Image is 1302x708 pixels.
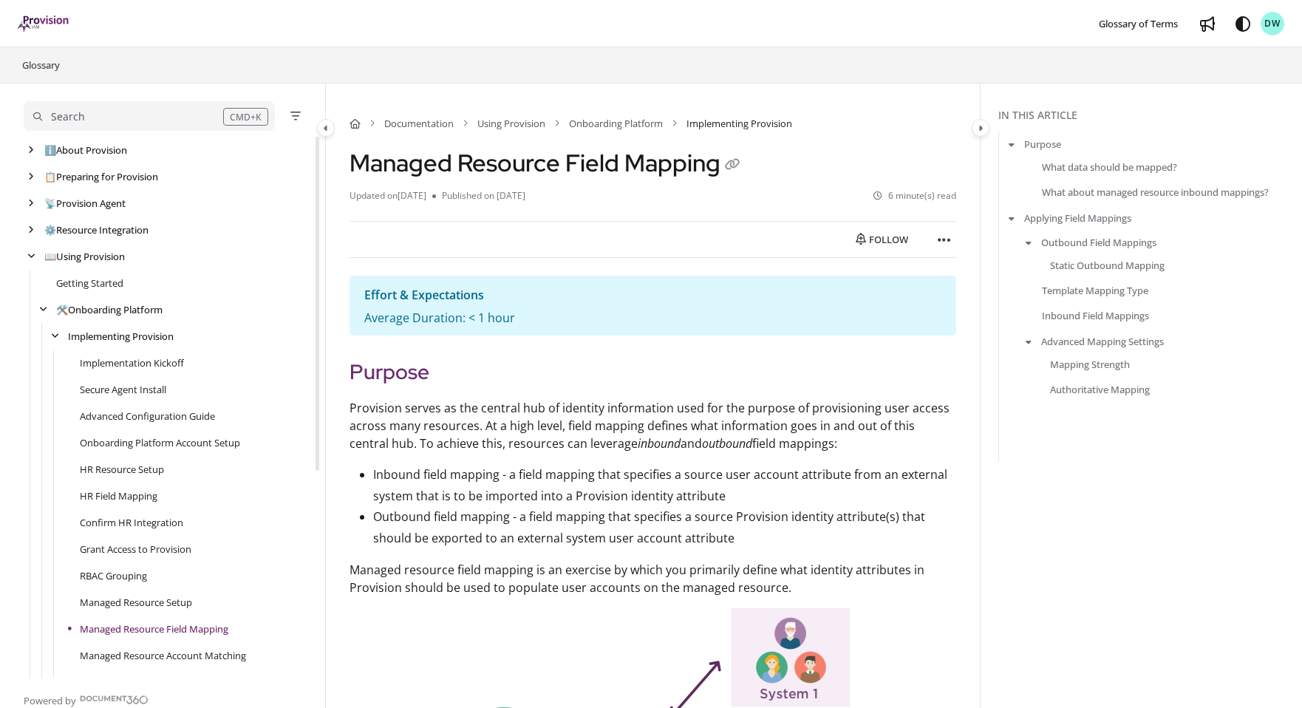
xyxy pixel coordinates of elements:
div: Search [51,109,85,125]
a: Authoritative Mapping [1050,382,1150,397]
a: Managed Resource Account Matching [80,648,246,663]
span: DW [1264,17,1281,31]
a: Documentation [384,116,454,131]
span: ⚙️ [44,223,56,236]
button: Theme options [1231,12,1255,35]
div: CMD+K [223,108,268,126]
li: Updated on [DATE] [350,189,432,203]
div: arrow [24,197,38,211]
h2: Purpose [350,356,956,387]
a: Applying Field Mappings [1024,211,1131,225]
button: arrow [1005,210,1018,226]
p: Average Duration: < 1 hour [364,310,941,327]
a: Resource Integration [44,222,149,237]
button: arrow [1022,234,1035,250]
button: Article more options [933,228,956,251]
a: Purpose [1024,137,1061,152]
a: About Provision [44,143,127,157]
img: brand logo [18,16,70,32]
div: In this article [998,107,1296,123]
li: 6 minute(s) read [873,189,956,203]
a: Onboarding Platform [56,302,163,317]
div: arrow [24,250,38,264]
a: Whats new [1196,12,1219,35]
a: Preparing for Provision [44,169,158,184]
a: Managed Resource Field Mapping [80,622,228,636]
a: Mapping Strength [1050,357,1130,372]
div: arrow [47,330,62,344]
h1: Managed Resource Field Mapping [350,149,744,177]
a: Implementation Kickoff [80,355,184,370]
a: Provision Agent [44,196,126,211]
button: Search [24,101,275,131]
img: Document360 [80,695,149,704]
a: Advanced Configuration Guide [80,409,215,423]
a: Glossary [21,56,61,74]
a: Managed Resource Activation Settings [80,675,248,690]
p: Inbound field mapping - a field mapping that specifies a source user account attribute from an ex... [373,464,956,507]
button: Category toggle [972,119,989,137]
p: Provision serves as the central hub of identity information used for the purpose of provisioning ... [350,399,956,452]
div: arrow [24,170,38,184]
a: Confirm HR Integration [80,515,183,530]
em: outbound [702,435,752,452]
a: HR Resource Setup [80,462,164,477]
a: Home [350,116,361,131]
span: Implementing Provision [686,116,792,131]
span: ℹ️ [44,143,56,157]
a: Using Provision [477,116,545,131]
a: RBAC Grouping [80,568,147,583]
div: arrow [24,223,38,237]
a: Project logo [18,16,70,33]
button: arrow [1022,333,1035,350]
a: Powered by Document360 - opens in a new tab [24,690,149,708]
a: HR Field Mapping [80,489,157,503]
a: Secure Agent Install [80,382,166,397]
a: Advanced Mapping Settings [1041,334,1164,349]
a: Using Provision [44,249,125,264]
a: Template Mapping Type [1042,283,1148,298]
p: Effort & Expectations [364,285,941,306]
span: 📡 [44,197,56,210]
span: 📋 [44,170,56,183]
a: Implementing Provision [68,329,174,344]
a: Outbound Field Mappings [1041,234,1156,249]
a: What about managed resource inbound mappings? [1042,185,1269,200]
button: DW [1261,12,1284,35]
a: Grant Access to Provision [80,542,191,556]
button: Follow [843,228,921,251]
span: 🛠️ [56,303,68,316]
li: Published on [DATE] [432,189,525,203]
a: Static Outbound Mapping [1050,257,1165,272]
button: arrow [1005,136,1018,152]
a: Inbound Field Mappings [1042,308,1149,323]
span: 📖 [44,250,56,263]
p: Outbound field mapping - a field mapping that specifies a source Provision identity attribute(s) ... [373,506,956,549]
a: Onboarding Platform [569,116,663,131]
a: Onboarding Platform Account Setup [80,435,240,450]
button: Category toggle [317,119,335,137]
a: Getting Started [56,276,123,290]
div: arrow [35,303,50,317]
p: Managed resource field mapping is an exercise by which you primarily define what identity attribu... [350,561,956,596]
button: Filter [287,107,304,125]
button: Copy link of Managed Resource Field Mapping [720,154,744,177]
div: arrow [24,143,38,157]
em: inbound [638,435,681,452]
span: Glossary of Terms [1099,17,1178,30]
a: Managed Resource Setup [80,595,192,610]
a: What data should be mapped? [1042,160,1177,174]
span: Powered by [24,693,76,708]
